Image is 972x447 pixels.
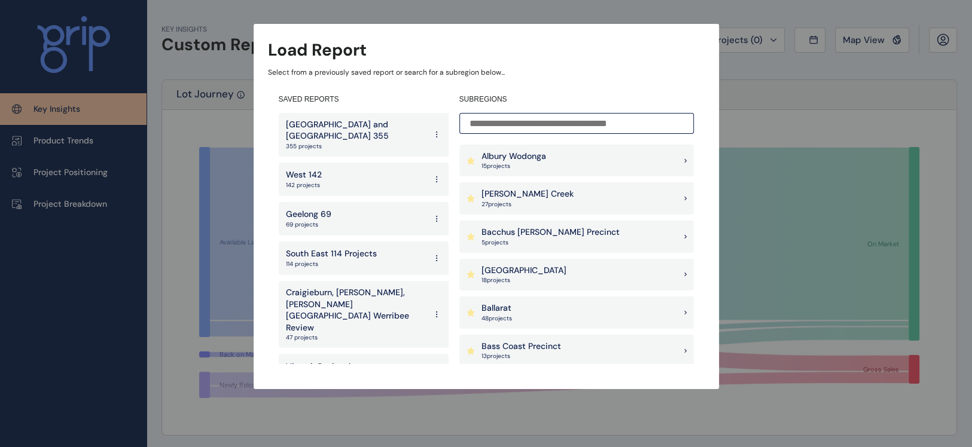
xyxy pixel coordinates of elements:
p: South East 114 Projects [286,248,377,260]
p: 69 projects [286,221,331,229]
p: West 142 [286,169,322,181]
h4: SUBREGIONS [459,94,694,105]
p: [PERSON_NAME] Creek [482,188,574,200]
p: [GEOGRAPHIC_DATA] and [GEOGRAPHIC_DATA] 355 [286,119,426,142]
p: 355 projects [286,142,426,151]
p: 15 project s [482,162,546,170]
p: 142 projects [286,181,322,189]
p: Geelong 69 [286,209,331,221]
p: VictoriaRegional [286,361,351,373]
p: Bacchus [PERSON_NAME] Precinct [482,226,620,238]
p: Albury Wodonga [482,151,546,163]
p: 114 projects [286,260,377,268]
p: Select from a previously saved report or search for a subregion below... [268,68,705,78]
p: 48 project s [482,314,512,323]
p: Bass Coast Precinct [482,341,561,353]
p: 27 project s [482,200,574,209]
p: 5 project s [482,238,620,247]
p: [GEOGRAPHIC_DATA] [482,265,566,277]
p: 47 projects [286,333,426,342]
h3: Load Report [268,38,367,62]
p: Ballarat [482,302,512,314]
p: Craigieburn, [PERSON_NAME], [PERSON_NAME][GEOGRAPHIC_DATA] Werribee Review [286,287,426,333]
p: 18 project s [482,276,566,284]
p: 13 project s [482,352,561,360]
h4: SAVED REPORTS [279,94,449,105]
